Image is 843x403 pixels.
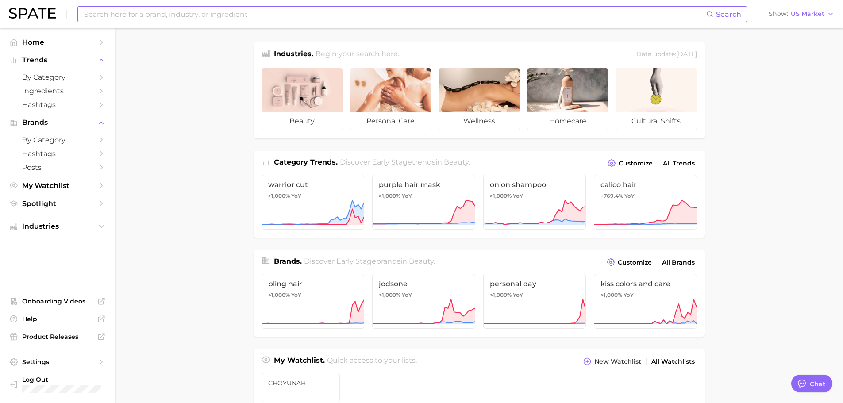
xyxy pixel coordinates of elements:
span: YoY [291,192,301,200]
span: >1,000% [379,192,400,199]
span: YoY [513,192,523,200]
span: cultural shifts [616,112,697,130]
a: kiss colors and care>1,000% YoY [594,274,697,329]
span: homecare [527,112,608,130]
span: calico hair [600,180,690,189]
span: >1,000% [600,292,622,298]
a: All Brands [660,257,697,269]
span: Home [22,38,93,46]
h1: My Watchlist. [274,355,325,368]
button: Customize [604,256,654,269]
a: CHOYUNAH [262,373,340,402]
span: personal day [490,280,580,288]
span: >1,000% [490,292,512,298]
span: Discover Early Stage trends in . [340,158,470,166]
span: Log Out [22,376,101,384]
span: Hashtags [22,150,93,158]
span: Ingredients [22,87,93,95]
span: Product Releases [22,333,93,341]
a: calico hair+769.4% YoY [594,175,697,230]
a: by Category [7,133,108,147]
a: Posts [7,161,108,174]
button: Industries [7,220,108,233]
a: Home [7,35,108,49]
button: Trends [7,54,108,67]
span: All Trends [663,160,695,167]
span: YoY [624,192,635,200]
a: Onboarding Videos [7,295,108,308]
span: >1,000% [268,292,290,298]
span: onion shampoo [490,180,580,189]
a: bling hair>1,000% YoY [262,274,365,329]
span: Category Trends . [274,158,338,166]
a: cultural shifts [616,68,697,130]
a: All Trends [661,157,697,169]
a: Hashtags [7,147,108,161]
span: Settings [22,358,93,366]
span: YoY [513,292,523,299]
span: +769.4% [600,192,623,199]
a: warrior cut>1,000% YoY [262,175,365,230]
a: personal care [350,68,431,130]
span: Search [716,10,741,19]
span: YoY [402,292,412,299]
a: homecare [527,68,608,130]
span: by Category [22,136,93,144]
span: My Watchlist [22,181,93,190]
span: Brands [22,119,93,127]
span: YoY [402,192,412,200]
h2: Quick access to your lists. [327,355,417,368]
input: Search here for a brand, industry, or ingredient [83,7,706,22]
span: Onboarding Videos [22,297,93,305]
span: personal care [350,112,431,130]
span: bling hair [268,280,358,288]
span: US Market [791,12,824,16]
a: by Category [7,70,108,84]
a: Ingredients [7,84,108,98]
span: Customize [618,259,652,266]
span: Industries [22,223,93,230]
a: wellness [439,68,520,130]
a: personal day>1,000% YoY [483,274,586,329]
span: beauty [262,112,343,130]
span: Discover Early Stage brands in . [304,257,435,265]
button: Brands [7,116,108,129]
a: Product Releases [7,330,108,343]
span: Help [22,315,93,323]
button: ShowUS Market [766,8,836,20]
a: Spotlight [7,197,108,211]
a: beauty [262,68,343,130]
span: CHOYUNAH [268,380,334,387]
a: Help [7,312,108,326]
a: Hashtags [7,98,108,111]
span: warrior cut [268,180,358,189]
span: Spotlight [22,200,93,208]
a: Settings [7,355,108,368]
span: Posts [22,163,93,172]
span: purple hair mask [379,180,469,189]
a: jodsone>1,000% YoY [372,274,475,329]
span: New Watchlist [594,358,641,365]
h1: Industries. [274,49,313,61]
span: Trends [22,56,93,64]
span: YoY [291,292,301,299]
span: YoY [624,292,634,299]
span: by Category [22,73,93,81]
a: All Watchlists [649,356,697,368]
a: onion shampoo>1,000% YoY [483,175,586,230]
h2: Begin your search here. [316,49,399,61]
span: Brands . [274,257,302,265]
span: kiss colors and care [600,280,690,288]
span: Customize [619,160,653,167]
span: All Brands [662,259,695,266]
a: purple hair mask>1,000% YoY [372,175,475,230]
a: My Watchlist [7,179,108,192]
span: >1,000% [379,292,400,298]
button: Customize [605,157,654,169]
span: wellness [439,112,520,130]
span: jodsone [379,280,469,288]
button: New Watchlist [581,355,643,368]
span: >1,000% [268,192,290,199]
span: Show [769,12,788,16]
span: beauty [409,257,434,265]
